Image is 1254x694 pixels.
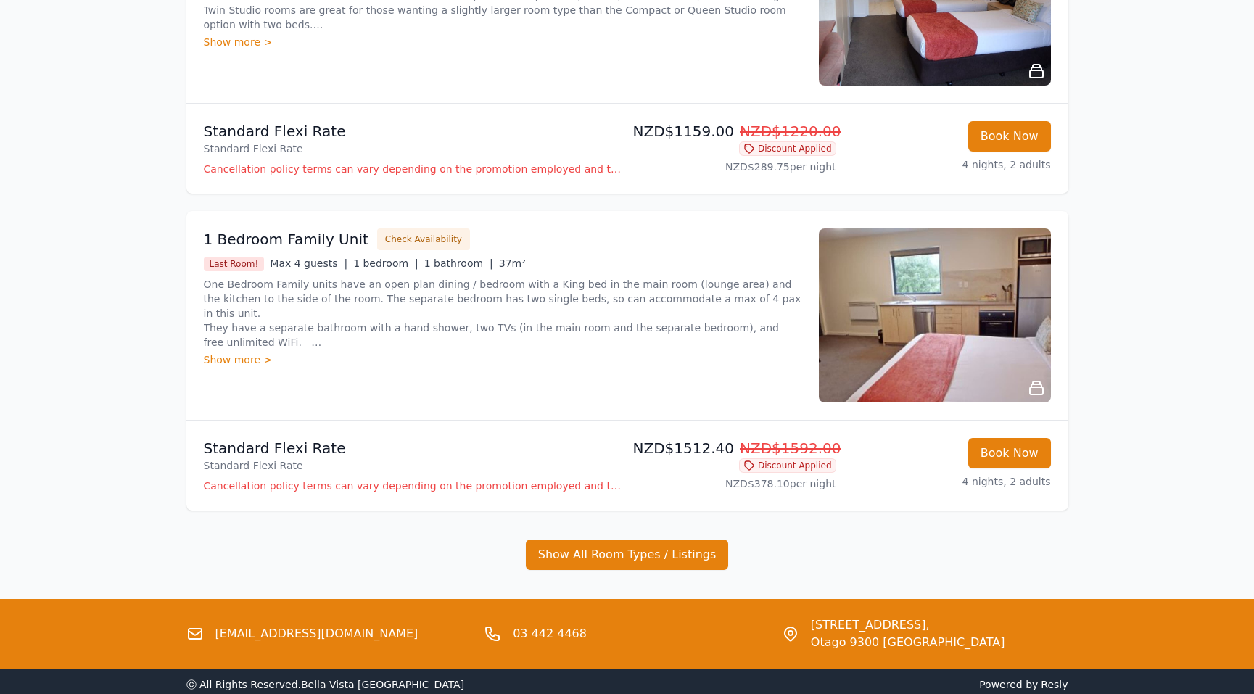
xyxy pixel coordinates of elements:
span: [STREET_ADDRESS], [811,616,1005,634]
p: NZD$1512.40 [633,438,836,458]
span: Otago 9300 [GEOGRAPHIC_DATA] [811,634,1005,651]
p: Standard Flexi Rate [204,121,622,141]
span: Max 4 guests | [270,257,347,269]
p: NZD$1159.00 [633,121,836,141]
span: Discount Applied [739,141,836,156]
span: ⓒ All Rights Reserved. Bella Vista [GEOGRAPHIC_DATA] [186,679,465,690]
a: [EMAIL_ADDRESS][DOMAIN_NAME] [215,625,418,643]
p: Standard Flexi Rate [204,141,622,156]
p: Standard Flexi Rate [204,438,622,458]
button: Book Now [968,121,1051,152]
button: Book Now [968,438,1051,468]
span: 1 bathroom | [424,257,493,269]
button: Check Availability [377,228,470,250]
p: Cancellation policy terms can vary depending on the promotion employed and the time of stay of th... [204,479,622,493]
h3: 1 Bedroom Family Unit [204,229,368,249]
button: Show All Room Types / Listings [526,540,729,570]
p: 4 nights, 2 adults [848,157,1051,172]
p: One Bedroom Family units have an open plan dining / bedroom with a King bed in the main room (lou... [204,277,801,350]
a: Resly [1041,679,1068,690]
span: NZD$1220.00 [740,123,841,140]
span: NZD$1592.00 [740,439,841,457]
span: 1 bedroom | [353,257,418,269]
p: NZD$378.10 per night [633,476,836,491]
p: 4 nights, 2 adults [848,474,1051,489]
span: 37m² [499,257,526,269]
span: Last Room! [204,257,265,271]
span: Powered by [633,677,1068,692]
p: NZD$289.75 per night [633,160,836,174]
span: Discount Applied [739,458,836,473]
p: Standard Flexi Rate [204,458,622,473]
div: Show more > [204,35,801,49]
p: Cancellation policy terms can vary depending on the promotion employed and the time of stay of th... [204,162,622,176]
a: 03 442 4468 [513,625,587,643]
div: Show more > [204,352,801,367]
